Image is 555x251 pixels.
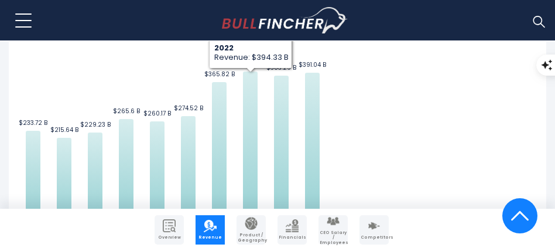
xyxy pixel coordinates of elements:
[237,215,266,245] a: Company Product/Geography
[266,63,296,72] text: $383.29 B
[222,7,348,34] a: Go to homepage
[143,109,171,118] text: $260.17 B
[320,230,347,245] span: CEO Salary / Employees
[155,215,184,245] a: Company Overview
[197,235,224,240] span: Revenue
[50,126,78,134] text: $215.64 B
[156,235,183,240] span: Overview
[204,70,235,79] text: $365.82 B
[299,60,326,69] text: $391.04 B
[236,59,265,68] text: $394.33 B
[174,104,203,113] text: $274.52 B
[361,235,388,240] span: Competitors
[19,118,47,127] text: $233.72 B
[359,215,389,245] a: Company Competitors
[80,120,111,129] text: $229.23 B
[222,7,348,34] img: bullfincher logo
[318,215,348,245] a: Company Employees
[279,235,306,240] span: Financials
[113,107,140,116] text: $265.6 B
[277,215,307,245] a: Company Financials
[196,215,225,245] a: Company Revenue
[238,233,265,243] span: Product / Geography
